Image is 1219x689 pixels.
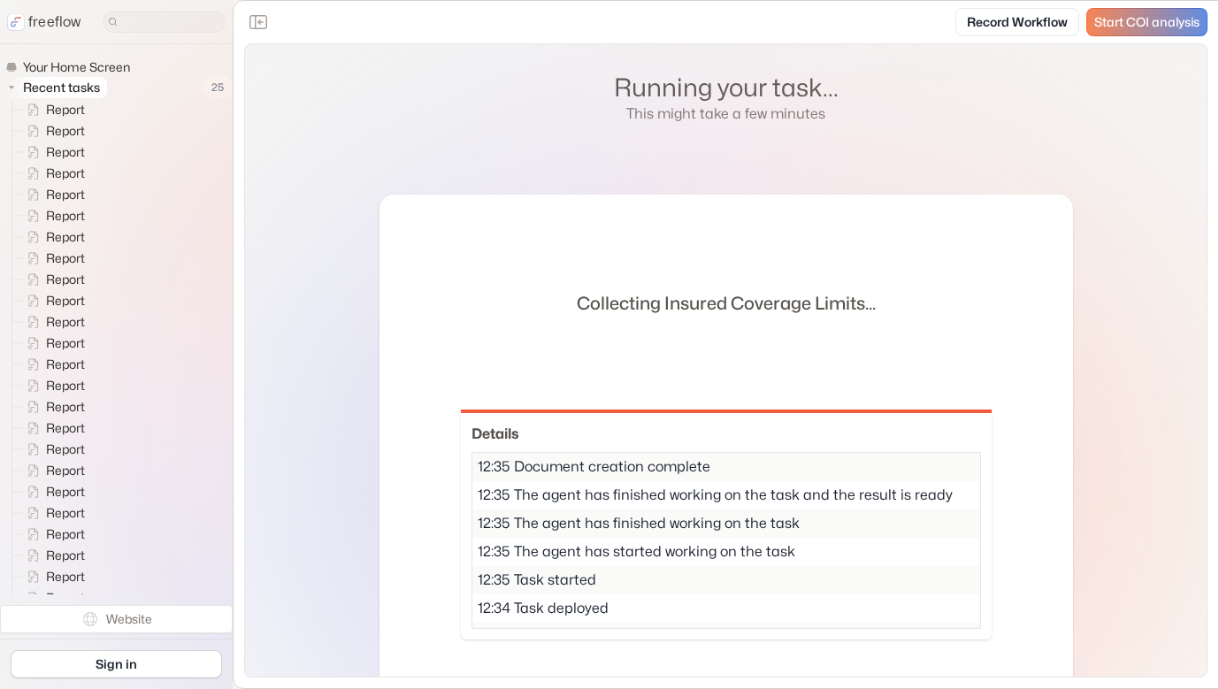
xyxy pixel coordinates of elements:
p: freeflow [28,11,81,33]
div: 12:35 The agent has started working on the task [472,538,980,566]
span: Report [42,228,90,246]
span: Report [42,440,90,458]
a: Sign in [11,650,222,678]
a: Report [12,205,92,226]
a: Report [12,354,92,375]
span: Your Home Screen [19,58,135,76]
span: Report [42,186,90,203]
a: Report [12,290,92,311]
span: Report [42,483,90,501]
div: 12:34 Task starting [472,623,980,651]
span: Report [42,547,90,564]
button: Recent tasks [5,77,107,98]
a: freeflow [7,11,81,33]
div: 12:35 Document creation complete [472,453,980,481]
span: Report [42,334,90,352]
span: Report [42,419,90,437]
span: Report [42,122,90,140]
span: Report [42,377,90,394]
a: Report [12,524,92,545]
a: Report [12,333,92,354]
a: Report [12,481,92,502]
a: Report [12,269,92,290]
a: Report [12,248,92,269]
a: Your Home Screen [5,58,137,76]
a: Report [12,142,92,163]
a: Start COI analysis [1086,8,1207,36]
span: Report [42,143,90,161]
a: Report [12,226,92,248]
a: Report [12,120,92,142]
span: Report [42,271,90,288]
a: Report [12,311,92,333]
a: Report [12,375,92,396]
span: Report [42,398,90,416]
span: Report [42,525,90,543]
span: Collecting Insured Coverage Limits... [577,290,876,317]
a: Report [12,439,92,460]
span: Report [42,568,90,586]
a: Report [12,502,92,524]
span: Report [42,292,90,310]
span: Report [42,462,90,479]
a: Report [12,396,92,417]
a: Report [12,99,92,120]
span: Report [42,207,90,225]
button: Close the sidebar [244,8,272,36]
h1: Running your task... [614,73,839,103]
a: Report [12,587,92,609]
a: Report [12,545,92,566]
div: 12:34 Task deployed [472,594,980,623]
a: Report [12,417,92,439]
span: Report [42,165,90,182]
span: 25 [203,76,233,99]
a: Record Workflow [955,8,1079,36]
span: Report [42,589,90,607]
h2: Details [471,424,981,445]
div: 12:35 The agent has finished working on the task [472,509,980,538]
span: Recent tasks [19,79,105,96]
span: Report [42,101,90,119]
a: Report [12,163,92,184]
a: Report [12,184,92,205]
div: 12:35 The agent has finished working on the task and the result is ready [472,481,980,509]
span: This might take a few minutes [626,103,825,121]
a: Report [12,566,92,587]
span: Report [42,504,90,522]
span: Report [42,313,90,331]
span: Start COI analysis [1094,15,1200,30]
div: 12:35 Task started [472,566,980,594]
span: Report [42,249,90,267]
a: Report [12,460,92,481]
span: Report [42,356,90,373]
